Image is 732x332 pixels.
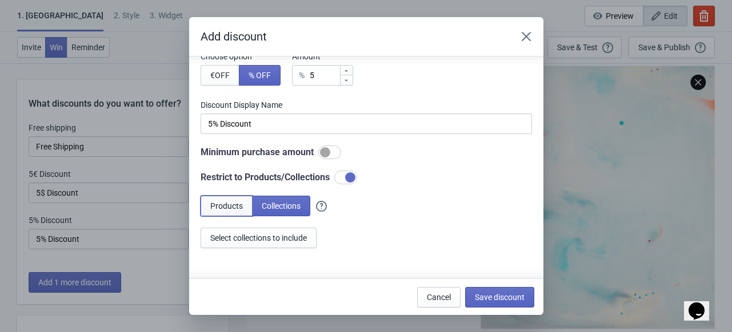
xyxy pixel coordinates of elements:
span: Products [210,201,243,210]
button: Save discount [465,287,534,307]
span: Save discount [475,293,525,302]
div: % [299,68,305,82]
button: Products [201,196,253,216]
label: Discount Display Name [201,99,532,111]
button: €OFF [201,65,239,86]
button: % OFF [239,65,281,86]
span: € OFF [210,71,230,80]
button: Collections [252,196,310,216]
label: Choose option [201,51,281,62]
span: Select collections to include [210,233,307,242]
div: Minimum purchase amount [201,145,532,159]
label: Amount [292,51,353,62]
h2: Add discount [201,29,505,44]
span: Collections [262,201,301,210]
button: Cancel [417,287,461,307]
button: Select collections to include [201,228,317,248]
span: % OFF [249,71,271,80]
span: Cancel [427,293,451,302]
button: Close [516,26,537,47]
div: Restrict to Products/Collections [201,171,532,184]
iframe: chat widget [684,286,721,321]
